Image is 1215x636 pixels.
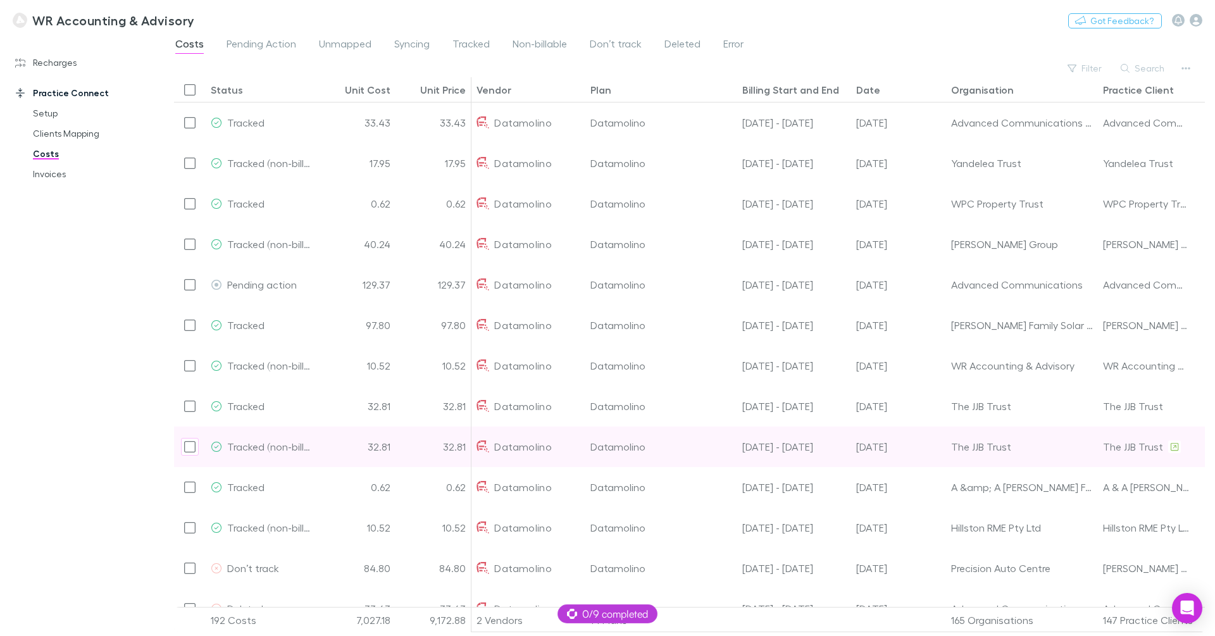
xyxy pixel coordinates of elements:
[396,608,471,633] div: 9,172.88
[1103,386,1163,426] div: The JJB Trust
[851,103,946,143] div: 08 Sep 2025
[477,602,489,615] img: Datamolino's Logo
[737,265,851,305] div: 08 Oct - 09 Aug 25
[227,440,327,452] span: Tracked (non-billable)
[1103,224,1190,264] div: [PERSON_NAME] Group Pty Ltd
[585,305,737,346] div: Datamolino
[1103,508,1190,547] div: Hillston RME Pty Ltd
[227,116,265,128] span: Tracked
[452,37,490,54] span: Tracked
[1103,467,1190,507] div: A & A [PERSON_NAME] Family Trust
[320,508,396,548] div: 10.52
[32,13,194,28] h3: WR Accounting & Advisory
[396,467,471,508] div: 0.62
[320,608,396,633] div: 7,027.18
[737,548,851,589] div: 08 Oct - 09 Aug 25
[477,562,489,575] img: Datamolino's Logo
[664,37,701,54] span: Deleted
[320,467,396,508] div: 0.62
[320,305,396,346] div: 97.80
[737,386,851,427] div: 10 Aug - 08 Sep 25
[585,427,737,467] div: Datamolino
[951,548,1093,588] div: Precision Auto Centre
[320,143,396,184] div: 17.95
[737,346,851,386] div: 10 Aug - 08 Sep 25
[13,13,27,28] img: WR Accounting & Advisory's Logo
[396,427,471,467] div: 32.81
[1068,13,1162,28] button: Got Feedback?
[227,359,327,371] span: Tracked (non-billable)
[211,84,243,96] div: Status
[585,346,737,386] div: Datamolino
[851,224,946,265] div: 08 Sep 2025
[394,37,430,54] span: Syncing
[477,278,489,291] img: Datamolino's Logo
[320,427,396,467] div: 32.81
[494,224,552,264] span: Datamolino
[951,589,1093,628] div: Advanced Communications [PERSON_NAME] Pty Ltd
[206,608,320,633] div: 192 Costs
[320,346,396,386] div: 10.52
[585,508,737,548] div: Datamolino
[951,184,1093,223] div: WPC Property Trust
[737,103,851,143] div: 10 Aug - 08 Sep 25
[396,386,471,427] div: 32.81
[227,197,265,209] span: Tracked
[951,84,1014,96] div: Organisation
[494,508,552,547] span: Datamolino
[477,400,489,413] img: Datamolino's Logo
[737,427,851,467] div: 08 Oct - 09 Aug 25
[20,103,161,123] a: Setup
[585,224,737,265] div: Datamolino
[723,37,744,54] span: Error
[477,521,489,534] img: Datamolino's Logo
[320,386,396,427] div: 32.81
[737,184,851,224] div: 10 Aug - 08 Sep 25
[494,589,552,628] span: Datamolino
[1103,143,1173,183] div: Yandelea Trust
[471,608,585,633] div: 2 Vendors
[3,53,161,73] a: Recharges
[227,400,265,412] span: Tracked
[494,305,552,345] span: Datamolino
[585,103,737,143] div: Datamolino
[494,346,552,385] span: Datamolino
[851,589,946,629] div: 08 Sep 2025
[742,84,839,96] div: Billing Start and End
[851,143,946,184] div: 08 Sep 2025
[1172,593,1202,623] div: Open Intercom Messenger
[494,427,552,466] span: Datamolino
[227,238,327,250] span: Tracked (non-billable)
[1114,61,1172,76] button: Search
[494,143,552,183] span: Datamolino
[320,103,396,143] div: 33.43
[585,589,737,629] div: Datamolino
[737,467,851,508] div: 10 Aug - 08 Sep 25
[951,427,1093,466] div: The JJB Trust
[396,589,471,629] div: 33.43
[951,386,1093,426] div: The JJB Trust
[320,265,396,305] div: 129.37
[320,184,396,224] div: 0.62
[851,548,946,589] div: 08 Sep 2025
[396,508,471,548] div: 10.52
[951,346,1093,385] div: WR Accounting & Advisory
[1103,265,1190,304] div: Advanced Communications [PERSON_NAME] Pty Ltd
[396,184,471,224] div: 0.62
[1103,305,1190,345] div: [PERSON_NAME] Family Solar Pty Ltd
[585,184,737,224] div: Datamolino
[396,305,471,346] div: 97.80
[590,84,611,96] div: Plan
[585,467,737,508] div: Datamolino
[1103,84,1174,96] div: Practice Client
[3,83,161,103] a: Practice Connect
[590,37,642,54] span: Don’t track
[851,386,946,427] div: 08 Sep 2025
[20,144,161,164] a: Costs
[20,123,161,144] a: Clients Mapping
[345,84,390,96] div: Unit Cost
[946,608,1098,633] div: 165 Organisations
[737,305,851,346] div: 10 Aug - 08 Sep 25
[737,224,851,265] div: 08 Oct - 09 Aug 25
[477,440,489,453] img: Datamolino's Logo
